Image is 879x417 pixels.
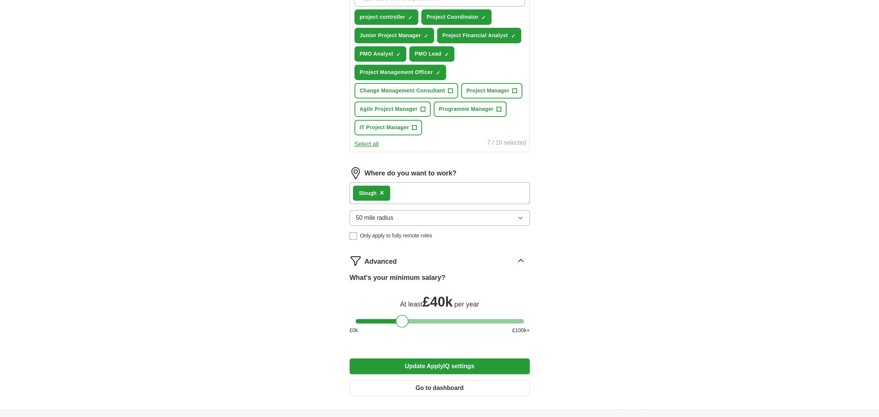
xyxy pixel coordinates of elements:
[434,101,507,117] button: Programme Manager
[444,51,449,57] span: ✓
[350,232,357,240] input: Only apply to fully remote roles
[360,124,409,131] span: IT Project Manager
[442,32,508,39] span: Project Financial Analyst
[437,28,521,43] button: Project Financial Analyst✓
[350,273,445,283] label: What's your minimum salary?
[365,257,397,267] span: Advanced
[350,380,530,396] button: Go to dashboard
[408,15,413,21] span: ✓
[354,83,458,98] button: Change Management Consultant
[421,9,492,25] button: Project Coordinator✓
[424,33,428,39] span: ✓
[400,301,422,308] span: At least
[409,46,454,62] button: PMO Lead✓
[481,15,486,21] span: ✓
[461,83,522,98] button: Project Manager
[427,13,478,21] span: Project Coordinator
[354,46,407,62] button: PMO Analyst✓
[436,70,440,76] span: ✓
[360,105,418,113] span: Agile Project Manager
[512,326,529,334] span: £ 100 k+
[354,28,434,43] button: Junior Project Manager✓
[380,189,384,197] span: ×
[356,213,394,222] span: 50 mile radius
[354,120,422,135] button: IT Project Manager
[511,33,516,39] span: ✓
[350,167,362,179] img: location.png
[365,168,457,178] label: Where do you want to work?
[350,326,358,334] span: £ 0 k
[360,13,405,21] span: project controller
[360,50,394,58] span: PMO Analyst
[360,68,433,76] span: Project Management Officer
[354,101,431,117] button: Agile Project Manager
[360,32,421,39] span: Junior Project Manager
[422,294,452,310] span: £ 40k
[354,65,446,80] button: Project Management Officer✓
[396,51,401,57] span: ✓
[354,140,379,149] button: Select all
[359,189,377,197] div: Slough
[350,255,362,267] img: filter
[454,301,479,308] span: per year
[380,187,384,199] button: ×
[415,50,441,58] span: PMO Lead
[360,87,445,95] span: Change Management Consultant
[466,87,509,95] span: Project Manager
[354,9,418,25] button: project controller✓
[439,105,493,113] span: Programme Manager
[360,232,432,240] span: Only apply to fully remote roles
[350,358,530,374] button: Update ApplyIQ settings
[350,210,530,226] button: 50 mile radius
[487,138,526,149] div: 7 / 10 selected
